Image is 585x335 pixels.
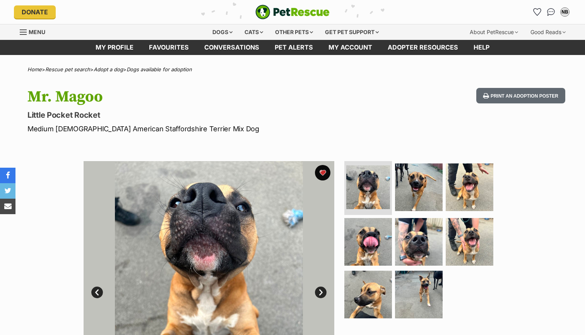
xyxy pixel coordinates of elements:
[127,66,192,72] a: Dogs available for adoption
[320,24,384,40] div: Get pet support
[8,67,577,72] div: > > >
[267,40,321,55] a: Pet alerts
[344,218,392,266] img: Photo of Mr. Magoo
[380,40,466,55] a: Adopter resources
[395,271,443,318] img: Photo of Mr. Magoo
[321,40,380,55] a: My account
[88,40,141,55] a: My profile
[239,24,269,40] div: Cats
[207,24,238,40] div: Dogs
[466,40,497,55] a: Help
[446,218,493,266] img: Photo of Mr. Magoo
[561,8,569,16] div: NB
[559,6,571,18] button: My account
[446,163,493,211] img: Photo of Mr. Magoo
[45,66,90,72] a: Rescue pet search
[141,40,197,55] a: Favourites
[255,5,330,19] img: logo-e224e6f780fb5917bec1dbf3a21bbac754714ae5b6737aabdf751b685950b380.svg
[547,8,555,16] img: chat-41dd97257d64d25036548639549fe6c8038ab92f7586957e7f3b1b290dea8141.svg
[197,40,267,55] a: conversations
[94,66,123,72] a: Adopt a dog
[395,163,443,211] img: Photo of Mr. Magoo
[344,271,392,318] img: Photo of Mr. Magoo
[531,6,571,18] ul: Account quick links
[27,124,355,134] p: Medium [DEMOGRAPHIC_DATA] American Staffordshire Terrier Mix Dog
[315,165,330,180] button: favourite
[14,5,56,19] a: Donate
[20,24,51,38] a: Menu
[545,6,557,18] a: Conversations
[29,29,45,35] span: Menu
[531,6,543,18] a: Favourites
[27,110,355,120] p: Little Pocket Rocket
[315,287,327,298] a: Next
[270,24,318,40] div: Other pets
[255,5,330,19] a: PetRescue
[476,88,565,104] button: Print an adoption poster
[27,88,355,106] h1: Mr. Magoo
[395,218,443,266] img: Photo of Mr. Magoo
[464,24,523,40] div: About PetRescue
[525,24,571,40] div: Good Reads
[91,287,103,298] a: Prev
[346,165,390,209] img: Photo of Mr. Magoo
[27,66,42,72] a: Home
